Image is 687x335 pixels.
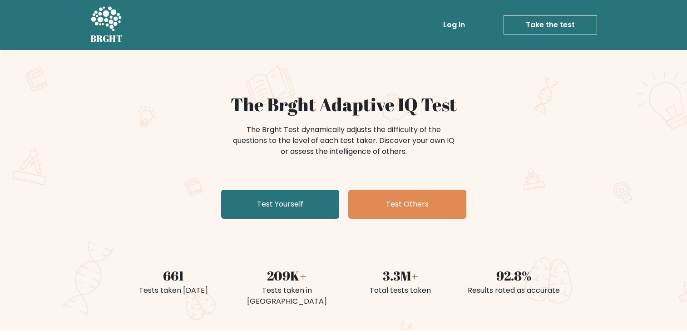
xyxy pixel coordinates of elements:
[504,15,597,34] a: Take the test
[122,94,565,115] h1: The Brght Adaptive IQ Test
[122,266,225,285] div: 661
[348,190,466,219] a: Test Others
[463,285,565,296] div: Results rated as accurate
[440,16,469,34] a: Log in
[236,266,338,285] div: 209K+
[230,124,457,157] div: The Brght Test dynamically adjusts the difficulty of the questions to the level of each test take...
[90,4,123,46] a: BRGHT
[463,266,565,285] div: 92.8%
[349,266,452,285] div: 3.3M+
[349,285,452,296] div: Total tests taken
[221,190,339,219] a: Test Yourself
[90,33,123,44] h5: BRGHT
[122,285,225,296] div: Tests taken [DATE]
[236,285,338,307] div: Tests taken in [GEOGRAPHIC_DATA]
